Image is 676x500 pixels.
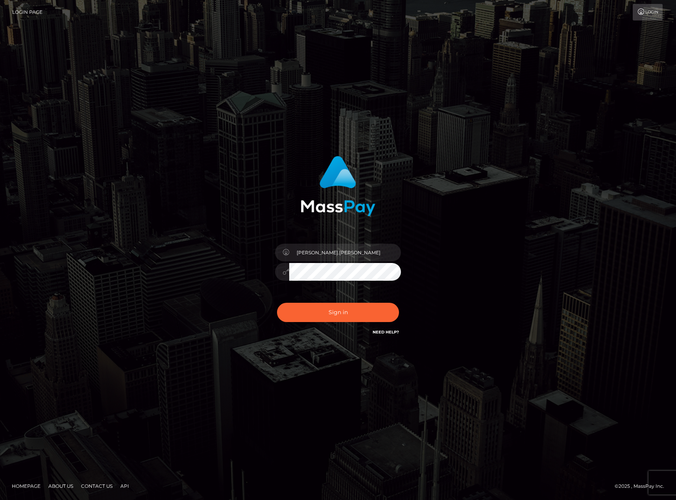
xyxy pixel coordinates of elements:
[373,330,399,335] a: Need Help?
[117,480,132,492] a: API
[45,480,76,492] a: About Us
[9,480,44,492] a: Homepage
[289,244,401,261] input: Username...
[12,4,42,20] a: Login Page
[301,156,375,216] img: MassPay Login
[633,4,663,20] a: Login
[277,303,399,322] button: Sign in
[615,482,670,491] div: © 2025 , MassPay Inc.
[78,480,116,492] a: Contact Us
